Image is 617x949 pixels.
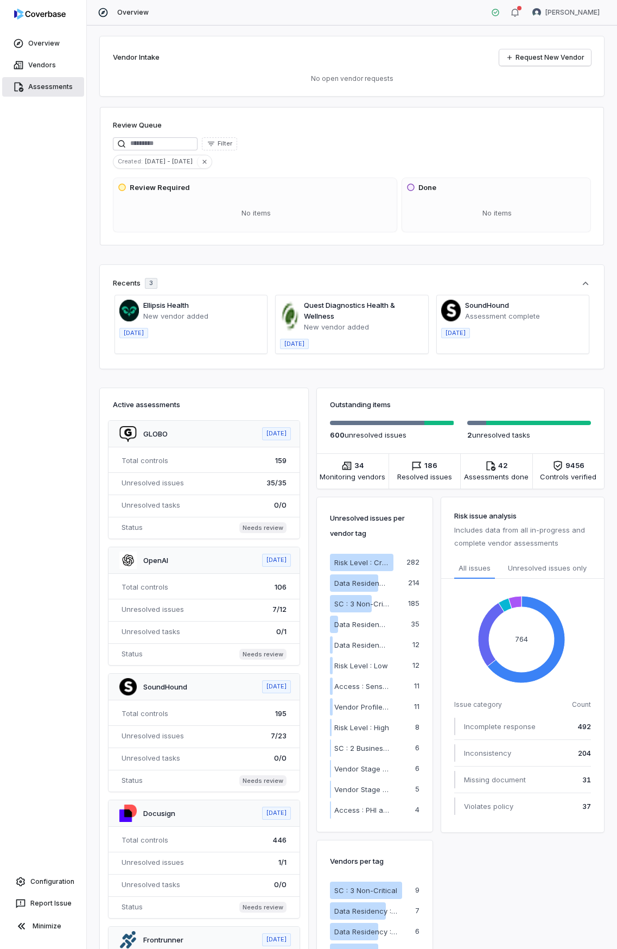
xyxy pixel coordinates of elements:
[415,907,419,914] p: 7
[143,429,168,438] a: GLOBO
[304,301,395,320] a: Quest Diagnostics Health & Wellness
[334,722,389,733] p: Risk Level : High
[330,510,419,541] p: Unresolved issues per vendor tag
[454,510,591,521] h3: Risk issue analysis
[499,49,591,66] a: Request New Vendor
[498,460,508,471] span: 42
[2,55,84,75] a: Vendors
[465,301,509,309] a: SoundHound
[412,662,419,669] p: 12
[2,34,84,53] a: Overview
[143,935,183,944] a: Frontrunner
[464,471,529,482] span: Assessments done
[143,682,187,691] a: SoundHound
[582,774,591,785] span: 31
[578,748,591,758] span: 204
[565,460,584,471] span: 9456
[113,120,162,131] h1: Review Queue
[464,721,536,732] span: Incomplete response
[526,4,606,21] button: Jesse Nord avatar[PERSON_NAME]
[143,301,189,309] a: Ellipsis Health
[406,559,419,566] p: 282
[320,471,385,482] span: Monitoring vendors
[143,809,175,818] a: Docusign
[418,182,436,193] h3: Done
[118,199,395,227] div: No items
[334,681,389,692] p: Access : Sensitive data
[113,74,591,83] p: No open vendor requests
[545,8,600,17] span: [PERSON_NAME]
[334,660,388,671] p: Risk Level : Low
[464,801,513,812] span: Violates policy
[334,926,398,937] p: Data Residency : Confidential
[454,700,502,709] span: Issue category
[334,619,389,630] p: Data Residency : PD-Restricted
[464,748,511,758] span: Inconsistency
[145,156,197,166] span: [DATE] - [DATE]
[334,784,389,795] p: Vendor Stage : Adopted
[415,928,419,935] p: 6
[415,806,419,813] p: 4
[454,523,591,549] p: Includes data from all in-progress and complete vendor assessments
[113,278,157,289] div: Recents
[4,872,82,891] a: Configuration
[508,562,587,574] span: Unresolved issues only
[113,278,591,289] button: Recents3
[143,556,168,565] a: OpenAI
[334,557,389,568] p: Risk Level : Critical
[2,77,84,97] a: Assessments
[130,182,190,193] h3: Review Required
[330,431,345,439] span: 600
[334,578,389,589] p: Data Residency : SPD-Restricted
[411,621,419,628] p: 35
[149,279,153,287] span: 3
[334,885,397,896] p: SC : 3 Non-Critical
[14,9,66,20] img: logo-D7KZi-bG.svg
[415,724,419,731] p: 8
[540,471,596,482] span: Controls verified
[582,801,591,812] span: 37
[424,460,437,471] span: 186
[334,763,389,774] p: Vendor Stage : Evaluation
[408,579,419,586] p: 214
[334,743,389,754] p: SC : 2 Business Critical
[4,894,82,913] button: Report Issue
[334,640,389,650] p: Data Residency : Confidential
[459,562,491,573] span: All issues
[202,137,237,150] button: Filter
[113,399,295,410] h3: Active assessments
[117,8,149,17] span: Overview
[532,8,541,17] img: Jesse Nord avatar
[408,600,419,607] p: 185
[415,887,419,894] p: 9
[334,805,389,815] p: Access : PHI access
[4,915,82,937] button: Minimize
[578,721,591,732] span: 492
[415,765,419,772] p: 6
[218,140,232,148] span: Filter
[412,641,419,648] p: 12
[330,853,384,869] p: Vendors per tag
[464,774,526,785] span: Missing document
[330,429,454,440] p: unresolved issue s
[467,429,591,440] p: unresolved task s
[415,786,419,793] p: 5
[515,634,528,643] text: 764
[415,744,419,751] p: 6
[113,52,160,63] h2: Vendor Intake
[572,700,591,709] span: Count
[406,199,588,227] div: No items
[330,399,591,410] h3: Outstanding items
[414,682,419,689] p: 11
[354,460,364,471] span: 34
[113,156,145,166] span: Created :
[334,906,398,916] p: Data Residency : SPD-Restricted
[414,703,419,710] p: 11
[397,471,452,482] span: Resolved issues
[334,701,389,712] p: Vendor Profile : SaaS
[467,431,472,439] span: 2
[334,598,389,609] p: SC : 3 Non-Critical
